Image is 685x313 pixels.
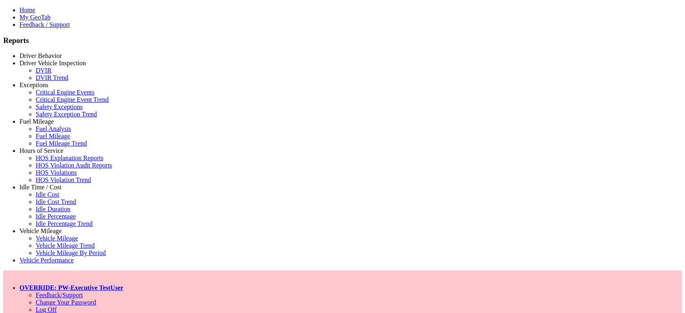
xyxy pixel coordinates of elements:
[36,220,92,227] a: Idle Percentage Trend
[36,299,96,306] a: Change Your Password
[36,96,109,103] a: Critical Engine Event Trend
[36,198,76,205] a: Idle Cost Trend
[36,111,97,118] a: Safety Exception Trend
[36,162,112,169] a: HOS Violation Audit Reports
[36,213,76,220] a: Idle Percentage
[36,125,71,132] a: Fuel Analysis
[36,176,91,183] a: HOS Violation Trend
[19,81,48,88] a: Exceptions
[36,191,59,198] a: Idle Cost
[36,242,95,249] a: Vehicle Mileage Trend
[36,133,70,139] a: Fuel Mileage
[19,147,63,154] a: Hours of Service
[36,74,68,81] a: DVIR Trend
[19,118,54,125] a: Fuel Mileage
[36,103,83,110] a: Safety Exceptions
[19,184,62,191] a: Idle Time / Cost
[19,21,70,28] a: Feedback / Support
[19,60,86,66] a: Driver Vehicle Inspection
[36,306,57,313] a: Log Off
[36,140,87,147] a: Fuel Mileage Trend
[19,6,35,13] a: Home
[36,169,77,176] a: HOS Violations
[19,257,74,264] a: Vehicle Performance
[36,235,78,242] a: Vehicle Mileage
[3,36,682,45] h3: Reports
[36,89,94,96] a: Critical Engine Events
[19,284,123,291] a: OVERRIDE: PW-Executive TestUser
[36,292,83,298] a: Feedback/Support
[36,206,71,212] a: Idle Duration
[36,154,103,161] a: HOS Explanation Reports
[19,14,51,21] a: My GeoTab
[36,249,106,256] a: Vehicle Mileage By Period
[19,227,62,234] a: Vehicle Mileage
[19,52,62,59] a: Driver Behavior
[36,67,51,74] a: DVIR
